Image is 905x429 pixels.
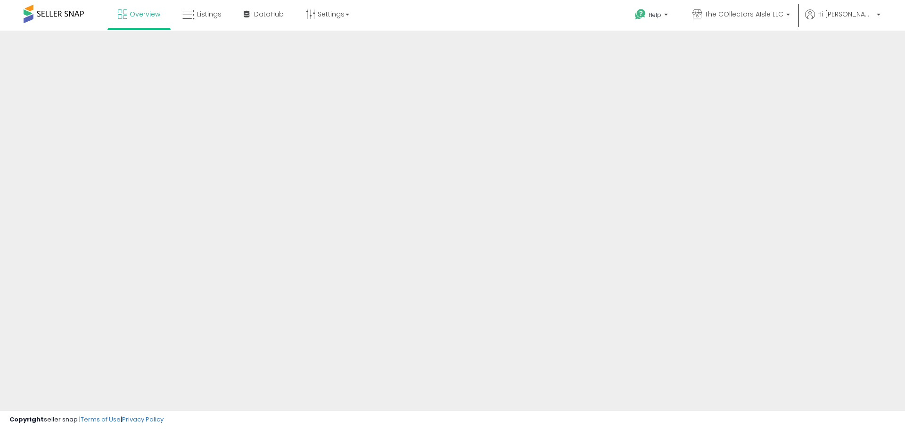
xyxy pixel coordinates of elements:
[130,9,160,19] span: Overview
[122,415,164,424] a: Privacy Policy
[81,415,121,424] a: Terms of Use
[9,415,44,424] strong: Copyright
[197,9,222,19] span: Listings
[705,9,783,19] span: The COllectors AIsle LLC
[805,9,880,31] a: Hi [PERSON_NAME]
[9,415,164,424] div: seller snap | |
[817,9,874,19] span: Hi [PERSON_NAME]
[627,1,677,31] a: Help
[634,8,646,20] i: Get Help
[649,11,661,19] span: Help
[254,9,284,19] span: DataHub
